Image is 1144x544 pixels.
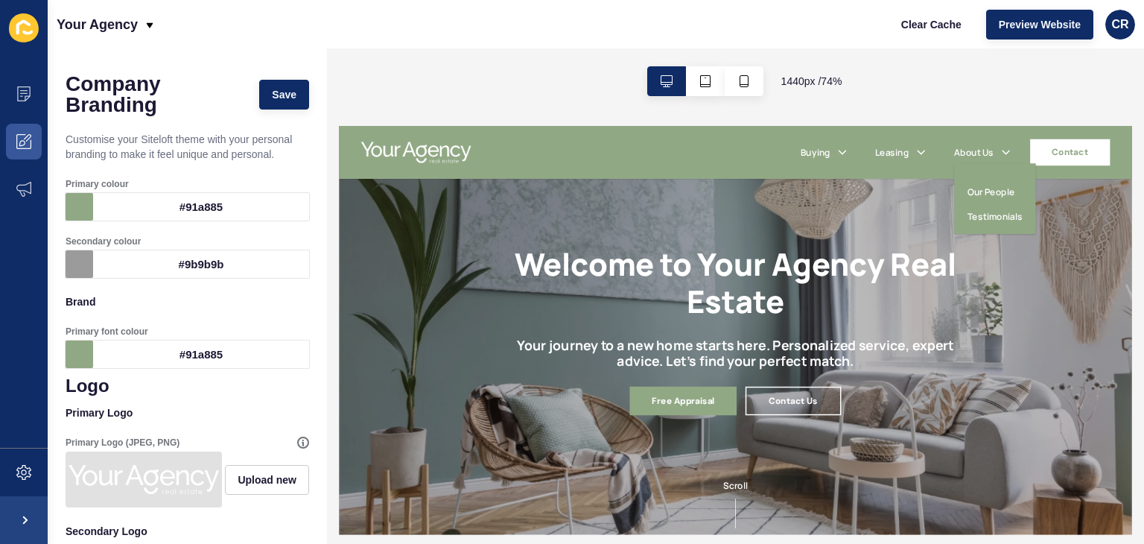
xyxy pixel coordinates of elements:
[93,341,309,368] div: #91a885
[725,27,771,45] a: Leasing
[935,18,1043,54] a: Contact
[66,178,129,190] label: Primary colour
[66,396,309,429] p: Primary Logo
[832,27,886,45] a: About Us
[66,74,244,116] h1: Company Branding
[225,285,847,329] h2: Your journey to a new home starts here. Personalized service, expert advice. Let's find your perf...
[225,162,847,262] h1: Welcome to Your Agency Real Estate
[66,123,309,171] p: Customise your Siteloft theme with your personal branding to make it feel unique and personal.
[69,455,219,505] img: bcac2c49d89d6162c3c08a3e07cd7151.png
[986,10,1093,39] button: Preview Website
[901,17,962,32] span: Clear Cache
[93,193,309,221] div: #91a885
[1111,17,1128,32] span: CR
[550,352,679,391] a: Contact Us
[66,376,309,396] h1: Logo
[889,10,974,39] button: Clear Cache
[30,15,179,57] img: Company logo
[850,80,914,98] a: Our People
[93,250,309,278] div: #9b9b9b
[238,472,296,487] span: Upload new
[66,285,309,318] p: Brand
[999,17,1081,32] span: Preview Website
[66,437,179,449] label: Primary Logo (JPEG, PNG)
[272,87,296,102] span: Save
[624,27,664,45] a: Buying
[781,74,842,89] span: 1440 px / 74 %
[225,465,309,495] button: Upload new
[66,326,148,338] label: Primary font colour
[850,113,925,131] a: Testimonials
[393,352,538,391] a: Free Appraisal
[6,471,1067,538] div: Scroll
[259,80,309,110] button: Save
[66,235,141,247] label: Secondary colour
[57,6,138,43] p: Your Agency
